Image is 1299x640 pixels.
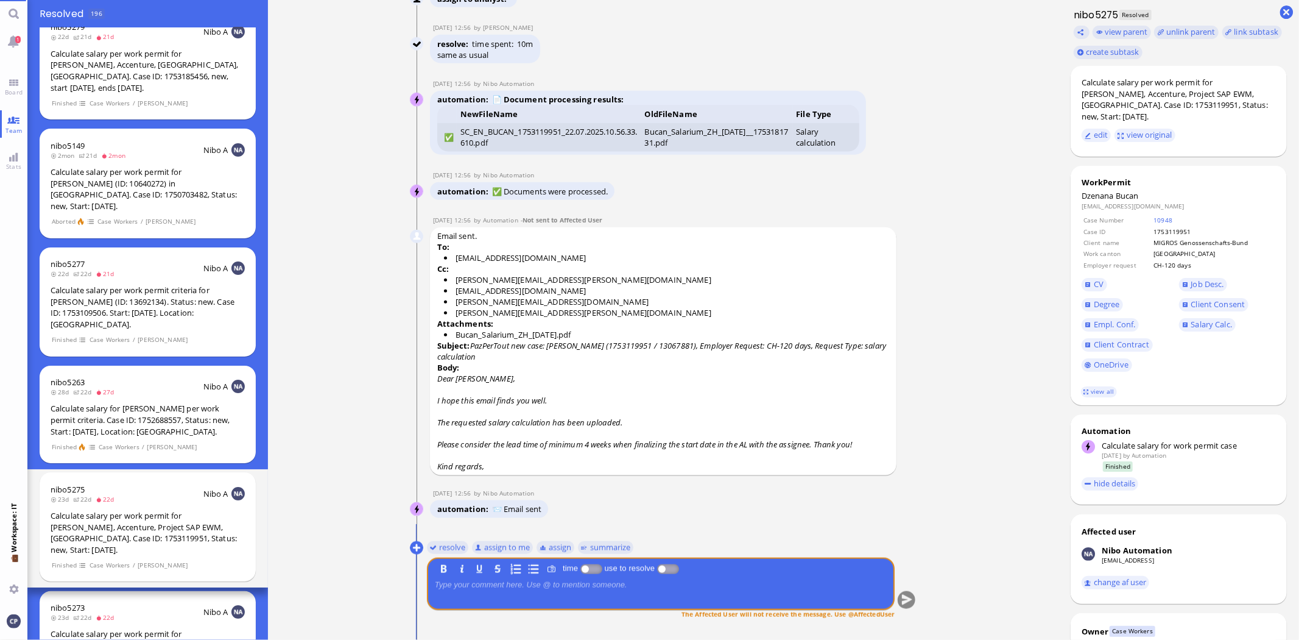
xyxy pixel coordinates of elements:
span: [PERSON_NAME] [146,216,196,227]
span: Email sent. [437,230,890,472]
a: 10948 [1154,216,1173,224]
strong: Subject: [437,340,470,351]
span: by [474,171,484,179]
span: Nibo A [203,26,228,37]
td: Case ID [1083,227,1152,236]
span: Nibo A [203,606,228,617]
div: Automation [1082,425,1276,436]
img: Nibo Automation [410,93,424,107]
strong: Body: [437,362,460,373]
span: Case Workers [1110,626,1155,636]
i: The requested salary calculation has been uploaded. [437,417,623,428]
button: change af user [1082,576,1150,589]
span: [PERSON_NAME] [147,442,197,452]
span: 1 [15,36,21,43]
span: Resolved [1119,10,1152,20]
span: link subtask [1234,26,1279,37]
td: ✅ [437,123,457,152]
span: by [474,23,484,32]
img: NA [231,605,245,619]
span: 22d [73,495,96,503]
span: [DATE] 12:56 [433,489,474,497]
li: [PERSON_NAME][EMAIL_ADDRESS][DOMAIN_NAME] [444,296,890,307]
span: CV [1094,279,1104,290]
span: 28d [51,388,73,396]
span: by [474,79,484,88]
img: Nibo Automation [410,185,424,199]
a: Job Desc. [1179,278,1228,291]
div: Calculate salary for work permit case [1102,440,1276,451]
span: 💼 Workspace: IT [9,552,18,580]
li: [EMAIL_ADDRESS][DOMAIN_NAME] [444,285,890,296]
span: nibo5273 [51,602,85,613]
th: NewFileName [457,105,641,123]
li: [PERSON_NAME][EMAIL_ADDRESS][PERSON_NAME][DOMAIN_NAME] [444,274,890,285]
span: Case Workers [89,560,130,571]
td: [GEOGRAPHIC_DATA] [1153,249,1275,258]
strong: To: [437,241,449,252]
span: [DATE] 12:56 [433,171,474,179]
i: PazPerTout new case: [PERSON_NAME] (1753119951 / 13067881), Employer Request: CH-120 days, Reques... [437,340,886,362]
span: 22d [73,388,96,396]
span: Not sent to Affected User [523,216,602,224]
span: by [1123,451,1130,460]
span: [DATE] 12:56 [433,23,474,32]
button: I [455,562,468,575]
td: MIGROS Genossenschafts-Bund [1153,238,1275,247]
img: Nibo Automation [410,503,424,516]
span: automation [437,94,492,105]
span: [DATE] [1102,451,1121,460]
span: automation@bluelakelegal.com [1132,451,1167,460]
span: [DATE] 12:56 [433,79,474,88]
span: nibo5277 [51,258,85,269]
span: Client Consent [1191,299,1245,310]
a: Degree [1082,298,1123,311]
span: 10m [517,38,533,49]
span: Finished [51,560,77,571]
span: Board [2,88,26,96]
span: Kind regards, [437,461,485,472]
span: nibo5263 [51,377,85,388]
i: I hope this email finds you well. [437,395,547,406]
span: automation@nibo.ai [483,489,534,497]
span: by [474,489,484,497]
p-inputswitch: use to resolve [657,564,679,573]
span: Finished [51,442,77,452]
span: 22d [51,269,73,278]
span: [PERSON_NAME] [138,335,188,345]
a: Salary Calc. [1179,318,1236,332]
span: Finished [51,335,77,345]
button: U [473,562,487,575]
span: by [474,216,484,224]
button: S [491,562,504,575]
td: SC_EN_BUCAN_1753119951_22.07.2025.10.56.33.610.pdf [457,123,641,152]
span: / [140,216,144,227]
span: resolve [437,38,473,49]
span: Resolved [40,7,88,21]
i: Dear [PERSON_NAME], [437,373,515,384]
span: Nibo A [203,488,228,499]
a: Empl. Conf. [1082,318,1139,332]
span: Stats [3,162,24,171]
a: CV [1082,278,1107,291]
td: Case Number [1083,215,1152,225]
button: assign [537,541,575,554]
td: Salary calculation [793,123,859,152]
h1: nibo5275 [1071,8,1119,22]
button: edit [1082,129,1111,142]
a: nibo5149 [51,140,85,151]
button: assign to me [472,541,533,554]
span: Client Contract [1094,339,1149,350]
div: Nibo Automation [1102,545,1172,556]
span: 22d [96,495,118,503]
span: time spent [472,38,513,49]
span: 22d [51,32,73,41]
div: WorkPermit [1082,177,1276,188]
a: nibo5275 [51,484,85,495]
td: Client name [1083,238,1152,247]
td: 1753119951 [1153,227,1275,236]
div: Calculate salary per work permit for [PERSON_NAME] (ID: 10640272) in [GEOGRAPHIC_DATA]. Case ID: ... [51,166,245,212]
img: NA [231,487,245,500]
dd: [EMAIL_ADDRESS][DOMAIN_NAME] [1082,202,1276,210]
